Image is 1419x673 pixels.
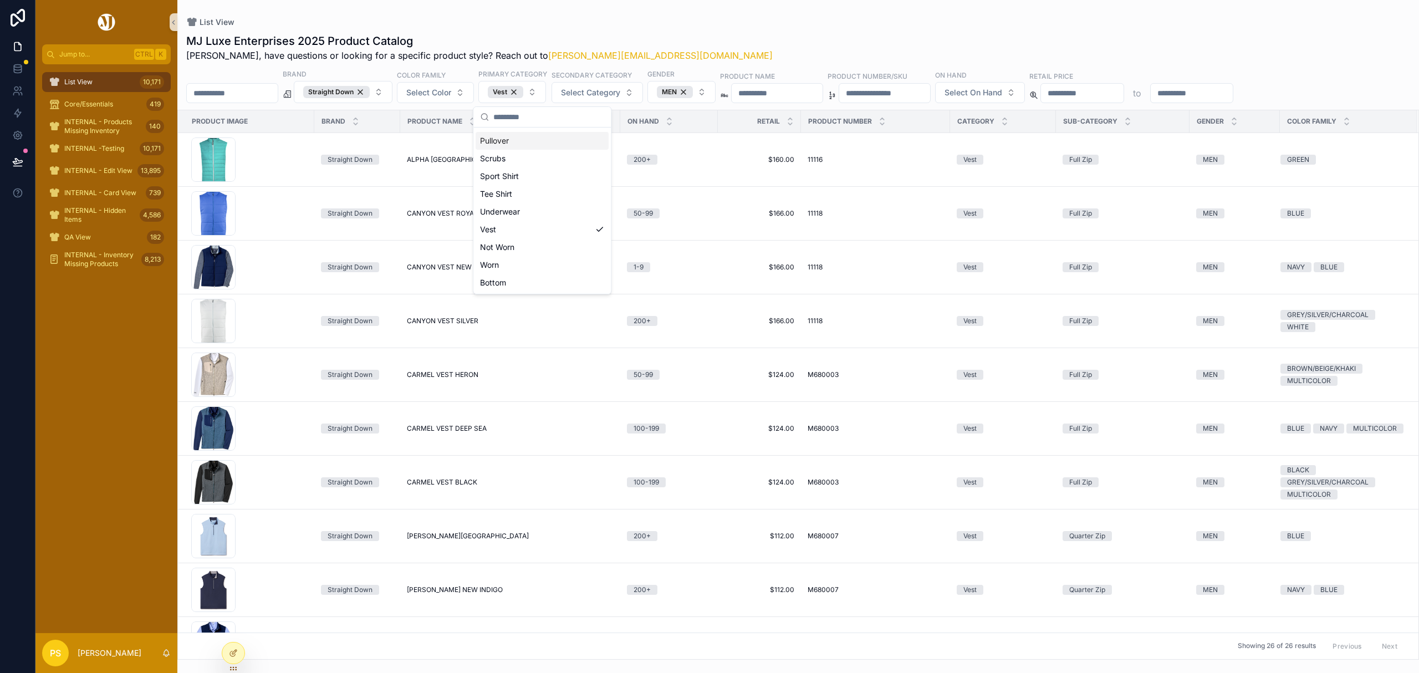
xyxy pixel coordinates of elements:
span: Select On Hand [945,87,1002,98]
a: List View [186,17,234,28]
div: MULTICOLOR [1353,424,1397,434]
div: Straight Down [328,208,372,218]
a: 50-99 [627,208,711,218]
span: Category [957,117,994,126]
div: BLUE [1320,585,1338,595]
div: Straight Down [328,531,372,541]
a: Vest [957,208,1049,218]
p: to [1133,86,1141,100]
a: MEN [1196,208,1273,218]
a: Straight Down [321,155,394,165]
a: Vest [957,316,1049,326]
span: 11118 [808,263,823,272]
a: Straight Down [321,477,394,487]
span: INTERNAL - Card View [64,188,136,197]
div: MEN [1203,262,1218,272]
a: CARMEL VEST HERON [407,370,614,379]
div: Bottom [476,274,609,292]
div: BLUE [1287,424,1304,434]
a: GREY/SILVER/CHARCOALWHITE [1280,310,1404,332]
div: Tee Shirt [476,185,609,203]
div: Not Worn [476,238,609,256]
a: MEN [1196,424,1273,434]
div: 419 [146,98,164,111]
a: GREEN [1280,155,1404,165]
div: Full Zip [1069,477,1092,487]
div: 140 [146,120,164,133]
div: Full Zip [1069,370,1092,380]
a: 100-199 [627,477,711,487]
a: Vest [957,424,1049,434]
span: CANYON VEST ROYALE [407,209,482,218]
div: 200+ [634,155,651,165]
a: [PERSON_NAME] NEW INDIGO [407,585,614,594]
div: MEN [657,86,693,98]
label: Color Family [397,70,446,80]
a: [PERSON_NAME][EMAIL_ADDRESS][DOMAIN_NAME] [548,50,773,61]
div: Straight Down [328,424,372,434]
button: Select Button [647,81,716,103]
span: Retail [757,117,780,126]
span: K [156,50,165,59]
span: $166.00 [724,263,794,272]
button: Select Button [294,81,392,103]
h1: MJ Luxe Enterprises 2025 Product Catalog [186,33,773,49]
a: 11118 [808,317,943,325]
span: M680003 [808,478,839,487]
div: NAVY [1320,424,1338,434]
div: BLUE [1287,531,1304,541]
span: INTERNAL - Hidden Items [64,206,135,224]
a: Vest [957,531,1049,541]
a: $166.00 [724,209,794,218]
a: BLACKGREY/SILVER/CHARCOALMULTICOLOR [1280,465,1404,499]
div: 10,171 [140,142,164,155]
a: $166.00 [724,317,794,325]
a: $124.00 [724,424,794,433]
a: CARMEL VEST DEEP SEA [407,424,614,433]
a: Vest [957,477,1049,487]
a: MEN [1196,585,1273,595]
a: 11118 [808,263,943,272]
a: 200+ [627,316,711,326]
a: $124.00 [724,478,794,487]
div: Sport Shirt [476,167,609,185]
span: M680003 [808,370,839,379]
button: Select Button [552,82,643,103]
a: M680003 [808,424,943,433]
a: [PERSON_NAME][GEOGRAPHIC_DATA] [407,532,614,541]
a: BLUENAVYMULTICOLOR [1280,424,1404,434]
span: M680007 [808,532,839,541]
div: Underwear [476,203,609,221]
div: MEN [1203,208,1218,218]
p: [PERSON_NAME] [78,647,141,659]
div: Vest [963,155,977,165]
div: 50-99 [634,208,653,218]
a: M680007 [808,532,943,541]
a: Straight Down [321,585,394,595]
a: INTERNAL - Card View739 [42,183,171,203]
div: MEN [1203,370,1218,380]
span: Gender [1197,117,1224,126]
span: M680003 [808,424,839,433]
a: List View10,171 [42,72,171,92]
label: Secondary Category [552,70,632,80]
div: Full Zip [1069,424,1092,434]
div: 739 [146,186,164,200]
span: INTERNAL - Inventory Missing Products [64,251,137,268]
a: Vest [957,370,1049,380]
div: NAVY [1287,262,1305,272]
div: Vest [963,262,977,272]
span: Brand [321,117,345,126]
span: 11118 [808,209,823,218]
div: 10,171 [140,75,164,89]
div: MEN [1203,477,1218,487]
a: $112.00 [724,532,794,541]
div: 1-9 [634,262,644,272]
span: PS [50,646,61,660]
label: Retail Price [1029,71,1073,81]
div: MEN [1203,424,1218,434]
div: Quarter Zip [1069,585,1105,595]
span: Product Image [192,117,248,126]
